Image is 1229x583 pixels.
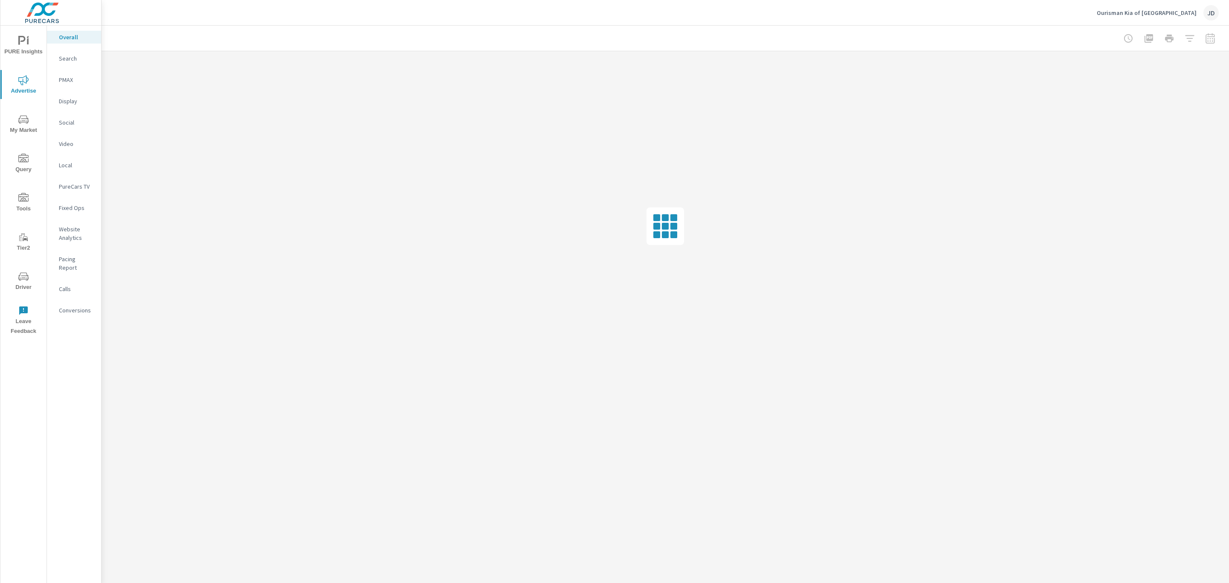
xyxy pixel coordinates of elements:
div: Conversions [47,304,101,317]
div: Calls [47,283,101,295]
p: Search [59,54,94,63]
span: Tier2 [3,232,44,253]
span: PURE Insights [3,36,44,57]
p: Calls [59,285,94,293]
p: Ourisman Kia of [GEOGRAPHIC_DATA] [1097,9,1197,17]
div: JD [1203,5,1219,20]
span: Driver [3,271,44,292]
p: Overall [59,33,94,41]
div: Social [47,116,101,129]
p: Display [59,97,94,105]
div: nav menu [0,26,47,340]
span: Tools [3,193,44,214]
p: Fixed Ops [59,204,94,212]
div: Search [47,52,101,65]
div: PureCars TV [47,180,101,193]
p: Conversions [59,306,94,315]
p: Local [59,161,94,169]
span: My Market [3,114,44,135]
p: Social [59,118,94,127]
div: Fixed Ops [47,201,101,214]
span: Query [3,154,44,175]
p: PMAX [59,76,94,84]
p: Website Analytics [59,225,94,242]
div: Overall [47,31,101,44]
p: Pacing Report [59,255,94,272]
div: Local [47,159,101,172]
div: Display [47,95,101,108]
span: Advertise [3,75,44,96]
div: PMAX [47,73,101,86]
p: PureCars TV [59,182,94,191]
div: Website Analytics [47,223,101,244]
p: Video [59,140,94,148]
div: Pacing Report [47,253,101,274]
span: Leave Feedback [3,306,44,336]
div: Video [47,137,101,150]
